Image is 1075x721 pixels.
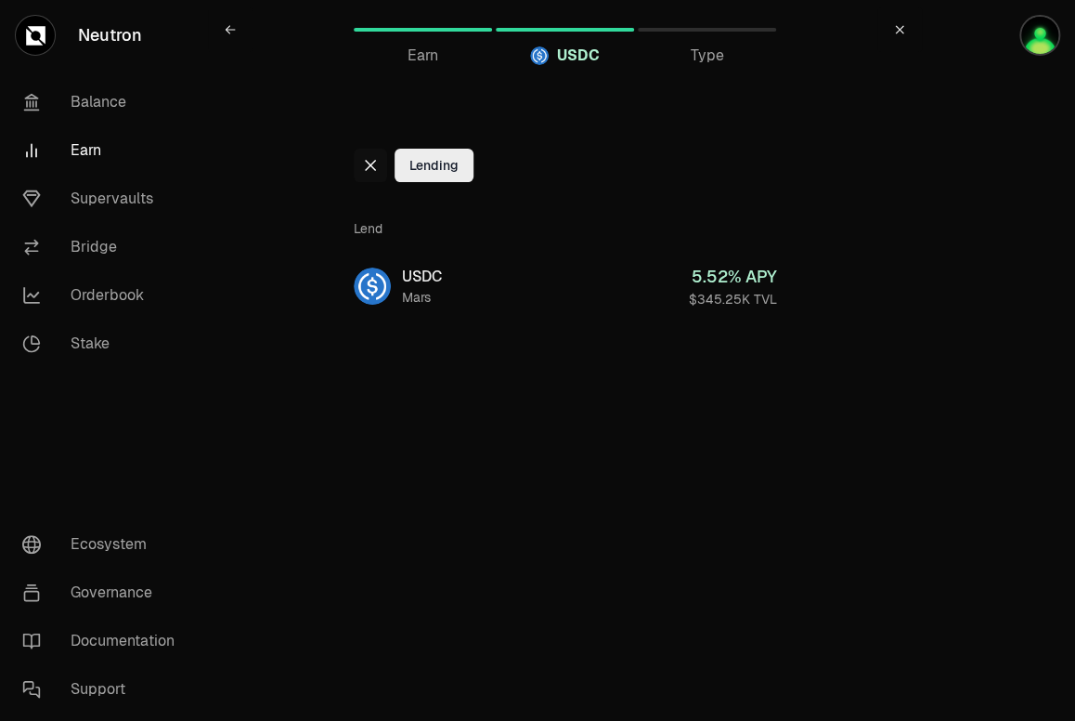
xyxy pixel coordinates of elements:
[7,78,201,126] a: Balance
[408,45,438,67] span: Earn
[689,290,777,308] div: $345.25K TVL
[7,223,201,271] a: Bridge
[689,264,777,290] div: 5.52 % APY
[7,520,201,569] a: Ecosystem
[7,665,201,714] a: Support
[556,45,599,67] span: USDC
[7,271,201,320] a: Orderbook
[7,569,201,617] a: Governance
[530,46,549,65] img: USDC
[354,268,391,305] img: USDC
[1019,15,1060,56] img: Bariel4all
[7,320,201,368] a: Stake
[402,288,442,307] div: Mars
[339,253,792,320] a: USDCUSDCMars5.52% APY$345.25K TVL
[354,204,777,253] div: Lend
[354,7,492,52] a: Earn
[7,175,201,223] a: Supervaults
[7,126,201,175] a: Earn
[496,7,634,52] a: USDCUSDC
[395,149,473,182] button: Lending
[691,45,724,67] span: Type
[402,266,442,288] div: USDC
[7,617,201,665] a: Documentation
